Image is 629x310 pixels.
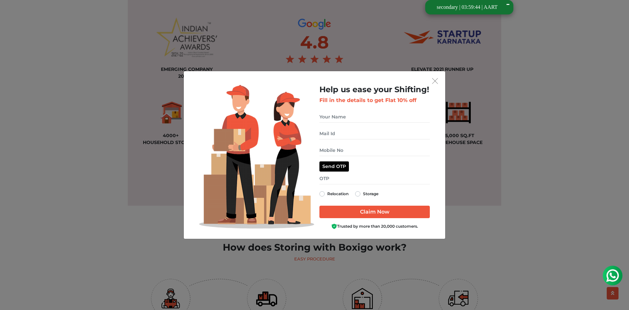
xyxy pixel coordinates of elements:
[319,223,430,230] div: Trusted by more than 20,000 customers.
[319,85,430,94] h2: Help us ease your Shifting!
[363,190,378,198] label: Storage
[319,145,430,156] input: Mobile No
[432,78,438,84] img: exit
[437,3,498,11] div: secondary | 03:59:44 | AART
[327,190,349,198] label: Relocation
[331,223,337,229] img: Boxigo Customer Shield
[319,97,430,103] h3: Fill in the details to get Flat 10% off
[319,206,430,218] input: Claim Now
[199,85,314,229] img: Lead Welcome Image
[319,128,430,139] input: Mail Id
[319,111,430,123] input: Your Name
[319,161,349,172] button: Send OTP
[319,173,430,184] input: OTP
[7,7,20,20] img: whatsapp-icon.svg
